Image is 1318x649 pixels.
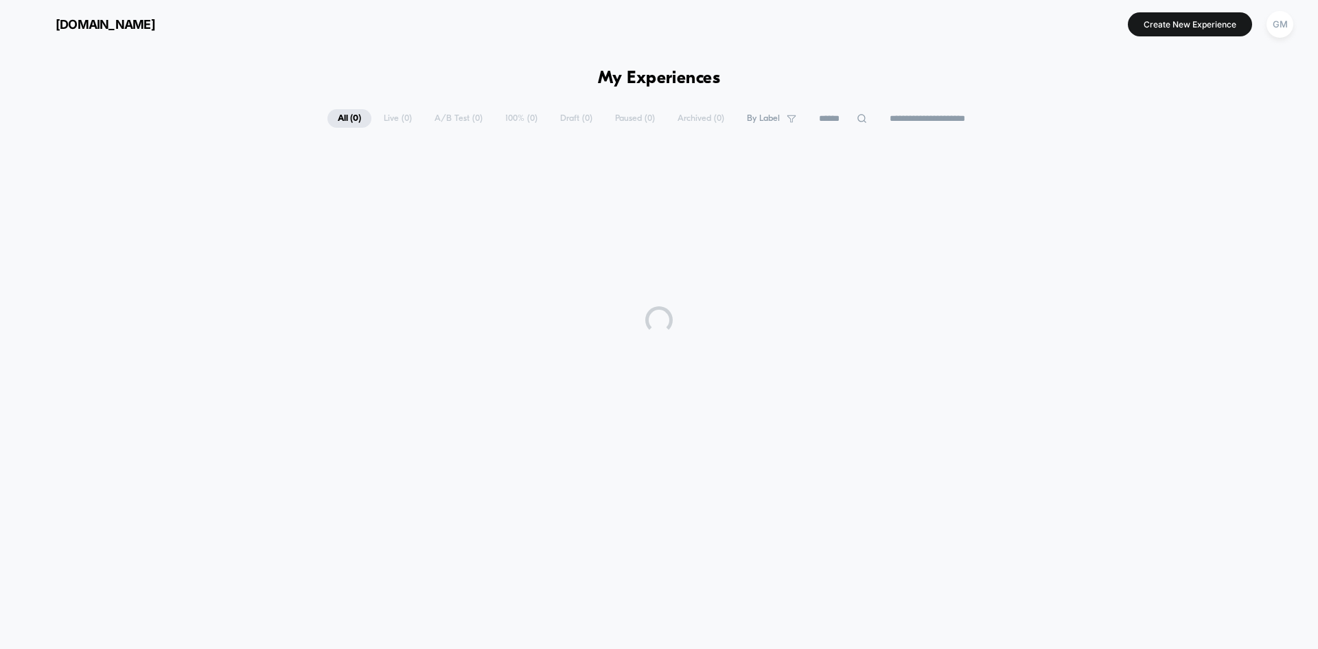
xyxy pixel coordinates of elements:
button: GM [1262,10,1297,38]
button: [DOMAIN_NAME] [21,13,159,35]
span: All ( 0 ) [327,109,371,128]
h1: My Experiences [598,69,721,89]
span: [DOMAIN_NAME] [56,17,155,32]
span: By Label [747,113,780,124]
div: GM [1267,11,1293,38]
button: Create New Experience [1128,12,1252,36]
